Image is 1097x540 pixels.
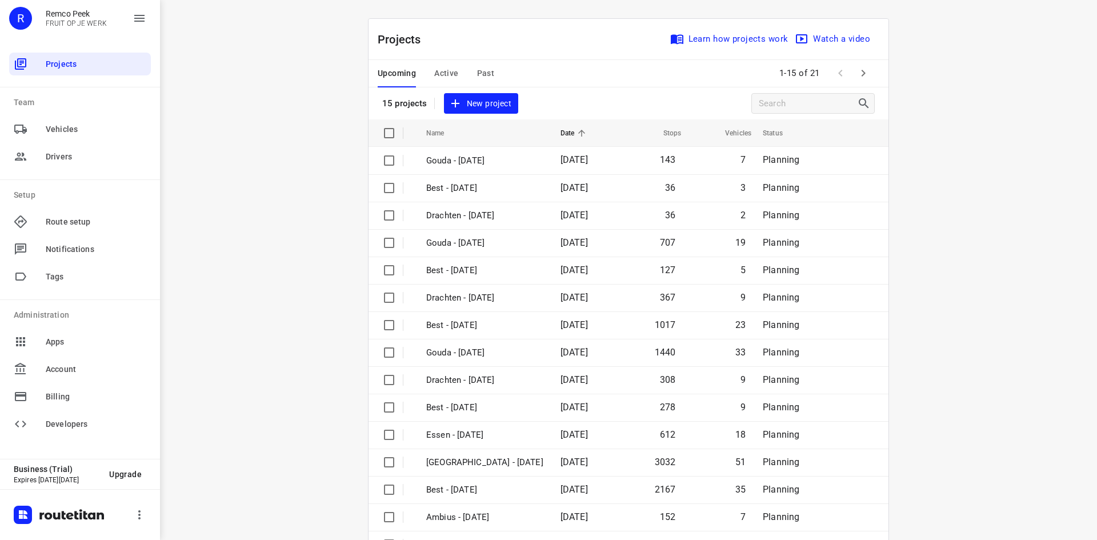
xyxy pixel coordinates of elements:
span: Planning [763,265,799,275]
p: Administration [14,309,151,321]
p: Drachten - [DATE] [426,291,543,305]
div: Account [9,358,151,381]
span: Planning [763,154,799,165]
span: Planning [763,457,799,467]
button: New project [444,93,518,114]
span: Planning [763,429,799,440]
span: Planning [763,237,799,248]
p: Ambius - Monday [426,511,543,524]
span: Apps [46,336,146,348]
span: Planning [763,347,799,358]
p: Business (Trial) [14,465,100,474]
div: R [9,7,32,30]
span: Billing [46,391,146,403]
span: Planning [763,374,799,385]
span: [DATE] [560,402,588,413]
span: Date [560,126,590,140]
p: Projects [378,31,430,48]
p: Best - Monday [426,483,543,497]
span: Planning [763,210,799,221]
div: Search [857,97,874,110]
span: 3032 [655,457,676,467]
span: Past [477,66,495,81]
span: [DATE] [560,210,588,221]
span: 143 [660,154,676,165]
span: 7 [740,511,746,522]
span: 1017 [655,319,676,330]
div: Drivers [9,145,151,168]
span: 1440 [655,347,676,358]
p: Gouda - [DATE] [426,346,543,359]
span: Tags [46,271,146,283]
div: Vehicles [9,118,151,141]
button: Upgrade [100,464,151,485]
span: 127 [660,265,676,275]
span: New project [451,97,511,111]
span: 9 [740,374,746,385]
span: 2167 [655,484,676,495]
span: Upcoming [378,66,416,81]
p: Drachten - Thursday [426,209,543,222]
span: Account [46,363,146,375]
span: 51 [735,457,746,467]
div: Developers [9,413,151,435]
span: Planning [763,484,799,495]
div: Route setup [9,210,151,233]
span: Next Page [852,62,875,85]
div: Billing [9,385,151,408]
span: Vehicles [46,123,146,135]
span: Active [434,66,458,81]
span: 9 [740,292,746,303]
span: 612 [660,429,676,440]
p: Team [14,97,151,109]
p: Essen - [DATE] [426,429,543,442]
span: Planning [763,292,799,303]
span: 7 [740,154,746,165]
span: Status [763,126,798,140]
input: Search projects [759,95,857,113]
span: Planning [763,182,799,193]
span: [DATE] [560,292,588,303]
span: [DATE] [560,374,588,385]
span: [DATE] [560,457,588,467]
div: Projects [9,53,151,75]
span: 278 [660,402,676,413]
span: [DATE] [560,347,588,358]
p: 15 projects [382,98,427,109]
span: 3 [740,182,746,193]
span: Planning [763,319,799,330]
span: 308 [660,374,676,385]
span: [DATE] [560,265,588,275]
span: Previous Page [829,62,852,85]
p: FRUIT OP JE WERK [46,19,107,27]
p: Gouda - Friday [426,154,543,167]
span: 9 [740,402,746,413]
span: Notifications [46,243,146,255]
span: 33 [735,347,746,358]
span: Planning [763,402,799,413]
span: Name [426,126,459,140]
span: Drivers [46,151,146,163]
span: 2 [740,210,746,221]
span: 19 [735,237,746,248]
span: [DATE] [560,511,588,522]
p: Drachten - Tuesday [426,374,543,387]
p: Zwolle - Monday [426,456,543,469]
p: Gouda - [DATE] [426,237,543,250]
p: Remco Peek [46,9,107,18]
div: Tags [9,265,151,288]
span: 35 [735,484,746,495]
span: [DATE] [560,182,588,193]
span: Stops [648,126,682,140]
div: Apps [9,330,151,353]
p: Best - [DATE] [426,264,543,277]
span: [DATE] [560,484,588,495]
p: Best - Tuesday [426,401,543,414]
span: 23 [735,319,746,330]
span: Planning [763,511,799,522]
span: 152 [660,511,676,522]
span: [DATE] [560,319,588,330]
span: [DATE] [560,429,588,440]
p: Setup [14,189,151,201]
span: Route setup [46,216,146,228]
